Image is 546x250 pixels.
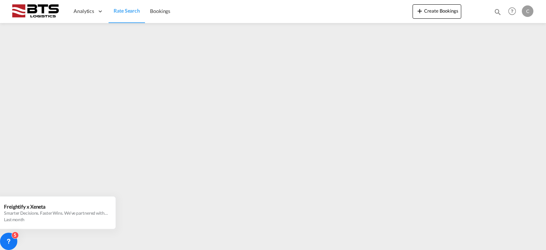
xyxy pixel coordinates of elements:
[114,8,140,14] span: Rate Search
[494,8,502,16] md-icon: icon-magnify
[415,6,424,15] md-icon: icon-plus 400-fg
[522,5,533,17] div: C
[413,4,461,19] button: icon-plus 400-fgCreate Bookings
[11,3,60,19] img: cdcc71d0be7811ed9adfbf939d2aa0e8.png
[494,8,502,19] div: icon-magnify
[74,8,94,15] span: Analytics
[506,5,518,17] span: Help
[150,8,170,14] span: Bookings
[506,5,522,18] div: Help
